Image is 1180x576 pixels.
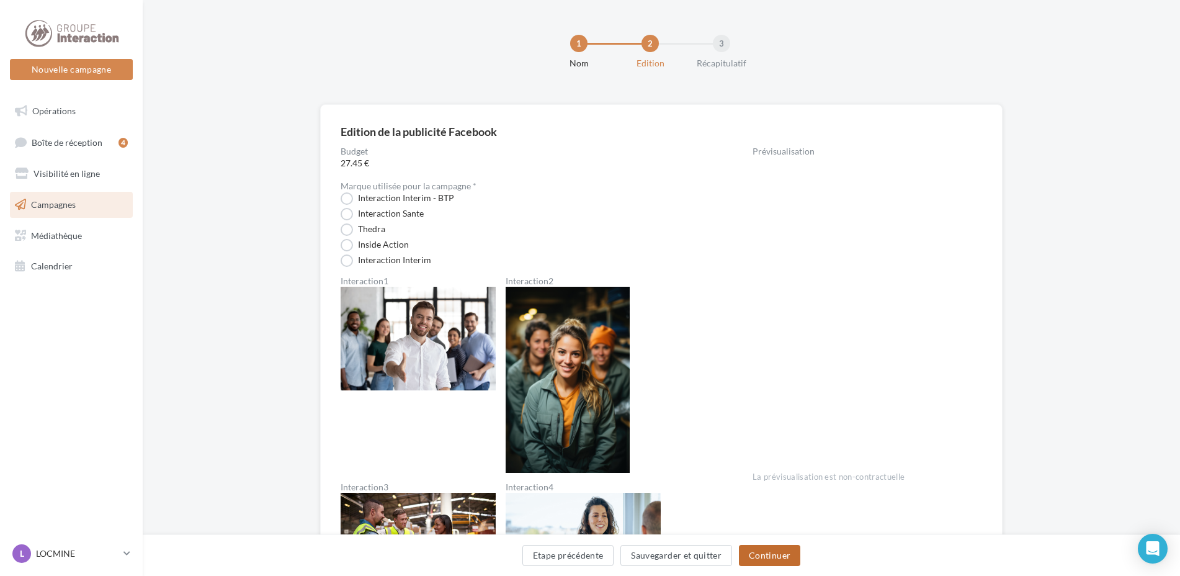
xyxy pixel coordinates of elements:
div: 2 [641,35,659,52]
img: Interaction2 [506,287,630,473]
label: Inside Action [341,239,409,251]
label: Interaction4 [506,483,661,492]
span: Boîte de réception [32,137,102,147]
div: Prévisualisation [753,147,982,156]
label: Interaction2 [506,277,630,286]
div: Récapitulatif [682,57,761,70]
label: Thedra [341,223,385,236]
a: Médiathèque [7,223,135,249]
button: Sauvegarder et quitter [620,545,732,566]
label: Interaction3 [341,483,496,492]
label: Interaction Interim - BTP [341,192,454,205]
span: Médiathèque [31,230,82,240]
div: La prévisualisation est non-contractuelle [753,467,982,483]
a: L LOCMINE [10,542,133,565]
div: 1 [570,35,588,52]
img: Interaction1 [341,287,496,390]
span: Campagnes [31,199,76,210]
a: Visibilité en ligne [7,161,135,187]
button: Continuer [739,545,800,566]
button: Nouvelle campagne [10,59,133,80]
span: L [20,547,24,560]
label: Marque utilisée pour la campagne * [341,182,476,191]
div: 3 [713,35,730,52]
span: Opérations [32,106,76,116]
a: Calendrier [7,253,135,279]
p: LOCMINE [36,547,118,560]
label: Budget [341,147,713,156]
div: 4 [118,138,128,148]
div: Open Intercom Messenger [1138,534,1168,564]
a: Campagnes [7,192,135,218]
span: Visibilité en ligne [34,168,100,179]
div: Edition [610,57,690,70]
button: Etape précédente [522,545,614,566]
a: Boîte de réception4 [7,129,135,156]
label: Interaction Sante [341,208,424,220]
label: Interaction1 [341,277,496,286]
a: Opérations [7,98,135,124]
span: Calendrier [31,261,73,271]
span: 27.45 € [341,157,713,169]
label: Interaction Interim [341,254,431,267]
div: Edition de la publicité Facebook [341,126,497,137]
div: Nom [539,57,619,70]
